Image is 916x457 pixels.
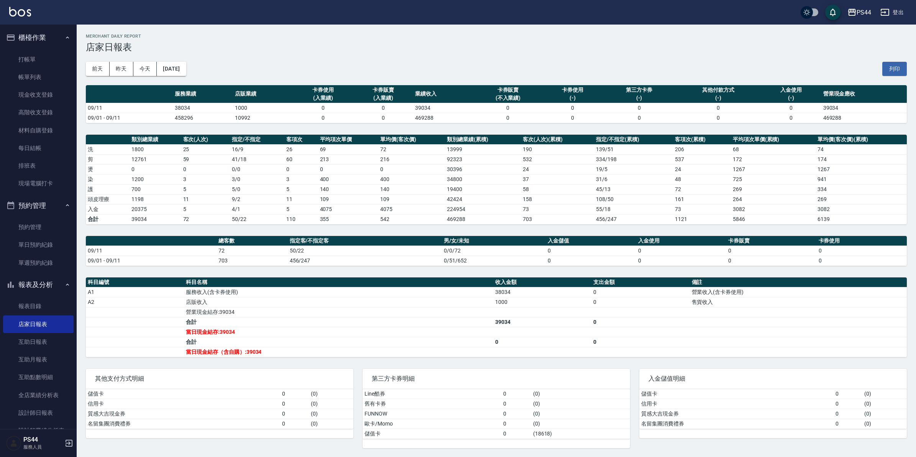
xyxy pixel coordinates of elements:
td: 725 [731,174,816,184]
td: ( 0 ) [309,409,353,419]
table: a dense table [639,389,907,429]
td: 269 [731,184,816,194]
td: 0 [318,164,379,174]
div: (-) [678,94,759,102]
td: ( 0 ) [862,409,907,419]
td: 0 [834,409,862,419]
td: 39034 [493,317,591,327]
th: 卡券販賣 [726,236,816,246]
button: PS44 [844,5,874,20]
td: 703 [521,214,594,224]
td: 5846 [731,214,816,224]
td: ( 0 ) [309,419,353,429]
td: 0 [761,113,821,123]
a: 排班表 [3,157,74,175]
td: 537 [673,154,731,164]
td: 19400 [445,184,521,194]
td: 5 [181,204,230,214]
td: 剪 [86,154,130,164]
td: 0 [501,399,531,409]
td: 25 [181,144,230,154]
td: 儲值卡 [86,389,280,399]
td: 269 [816,194,907,204]
td: 108 / 50 [594,194,673,204]
td: ( 18618 ) [531,429,630,439]
td: 0 [501,389,531,399]
td: 0 [591,287,689,297]
td: 13999 [445,144,521,154]
td: 0 [501,429,531,439]
td: 售貨收入 [690,297,907,307]
a: 單日預約紀錄 [3,236,74,254]
td: 703 [217,256,288,266]
td: 0 [834,399,862,409]
td: 洗 [86,144,130,154]
h3: 店家日報表 [86,42,907,53]
img: Person [6,436,21,451]
td: 216 [378,154,445,164]
td: 0 [591,317,689,327]
a: 互助月報表 [3,351,74,368]
td: 469288 [445,214,521,224]
td: 4075 [318,204,379,214]
td: 0 [280,399,309,409]
td: 72 [217,246,288,256]
td: 458296 [173,113,233,123]
div: (-) [763,94,819,102]
td: 469288 [413,113,473,123]
td: 16 / 9 [230,144,284,154]
td: 39034 [413,103,473,113]
td: 0/51/652 [442,256,546,266]
a: 設計師業績分析表 [3,422,74,439]
td: ( 0 ) [531,419,630,429]
td: 儲值卡 [639,389,834,399]
th: 類別總業績(累積) [445,135,521,145]
td: 當日現金結存（含自購）:39034 [184,347,493,357]
a: 設計師日報表 [3,404,74,422]
td: 456/247 [288,256,442,266]
td: 4075 [378,204,445,214]
td: 店販收入 [184,297,493,307]
table: a dense table [86,236,907,266]
td: A2 [86,297,184,307]
div: 卡券使用 [545,86,601,94]
td: 542 [378,214,445,224]
td: 19 / 5 [594,164,673,174]
td: 0 [726,256,816,266]
td: 3 / 0 [230,174,284,184]
td: Line酷券 [363,389,501,399]
a: 報表目錄 [3,297,74,315]
td: 92323 [445,154,521,164]
button: 昨天 [110,62,133,76]
td: 74 [816,144,907,154]
a: 單週預約紀錄 [3,254,74,272]
td: 1000 [493,297,591,307]
td: 38034 [173,103,233,113]
div: 入金使用 [763,86,819,94]
td: 34800 [445,174,521,184]
button: 前天 [86,62,110,76]
td: 09/11 [86,103,173,113]
td: 532 [521,154,594,164]
td: ( 0 ) [531,389,630,399]
td: 當日現金結存:39034 [184,327,493,337]
td: 合計 [86,214,130,224]
div: (-) [545,94,601,102]
td: 400 [378,174,445,184]
td: 334 / 198 [594,154,673,164]
td: FUNNOW [363,409,501,419]
table: a dense table [86,277,907,357]
th: 指定/不指定(累積) [594,135,673,145]
th: 客項次(累積) [673,135,731,145]
td: 0 [353,113,414,123]
td: 0 [602,113,675,123]
td: 1200 [130,174,181,184]
td: 30396 [445,164,521,174]
th: 業績收入 [413,85,473,103]
td: 入金 [86,204,130,214]
th: 卡券使用 [817,236,907,246]
td: 歐卡/Momo [363,419,501,429]
th: 總客數 [217,236,288,246]
td: 營業現金結存:39034 [184,307,493,317]
td: 140 [378,184,445,194]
